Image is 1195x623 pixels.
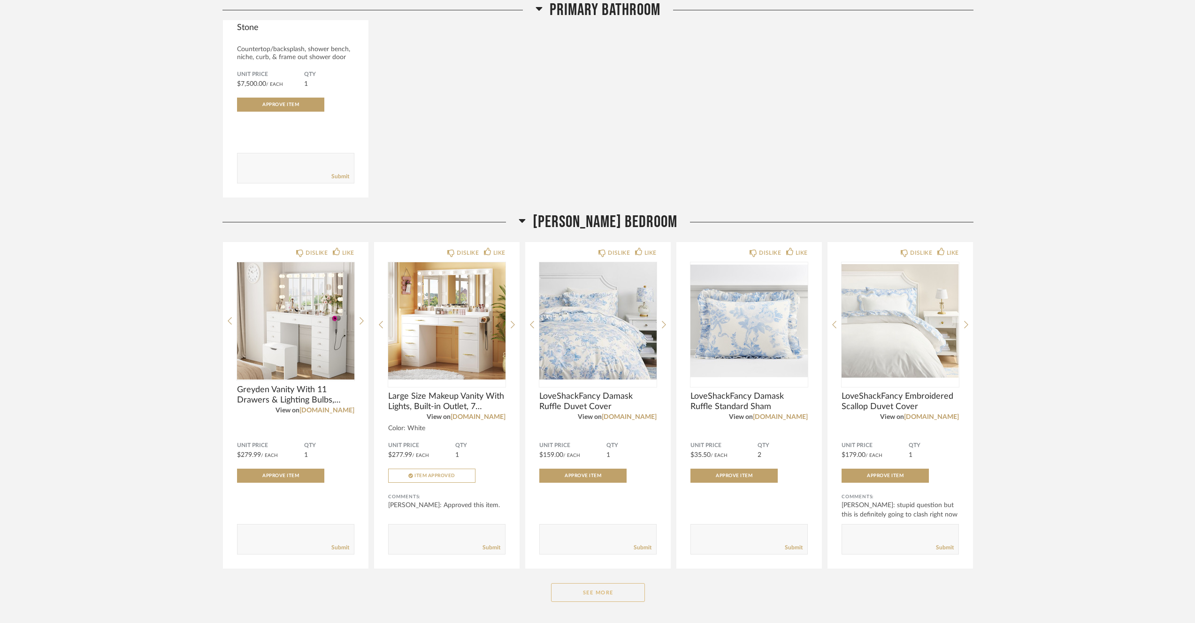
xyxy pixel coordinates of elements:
[842,492,959,501] div: Comments:
[237,442,304,449] span: Unit Price
[388,492,506,501] div: Comments:
[796,248,808,258] div: LIKE
[606,452,610,458] span: 1
[388,262,506,380] img: undefined
[690,262,808,380] div: 0
[758,442,808,449] span: QTY
[947,248,959,258] div: LIKE
[304,442,354,449] span: QTY
[261,453,278,458] span: / Each
[306,248,328,258] div: DISLIKE
[331,544,349,552] a: Submit
[842,391,959,412] span: LoveShackFancy Embroidered Scallop Duvet Cover
[578,414,602,420] span: View on
[539,262,657,380] img: undefined
[237,46,354,69] div: Countertop/backsplash, shower bench, niche, curb, & frame out shower door e...
[388,425,506,433] div: Color: White
[388,442,455,449] span: Unit Price
[758,452,761,458] span: 2
[457,248,479,258] div: DISLIKE
[644,248,657,258] div: LIKE
[753,414,808,420] a: [DOMAIN_NAME]
[909,442,959,449] span: QTY
[602,414,657,420] a: [DOMAIN_NAME]
[455,442,506,449] span: QTY
[936,544,954,552] a: Submit
[634,544,651,552] a: Submit
[427,414,451,420] span: View on
[262,473,299,478] span: Approve Item
[451,414,506,420] a: [DOMAIN_NAME]
[237,23,354,33] span: Stone
[729,414,753,420] span: View on
[842,262,959,380] img: undefined
[237,452,261,458] span: $279.99
[690,262,808,380] img: undefined
[342,248,354,258] div: LIKE
[785,544,803,552] a: Submit
[493,248,506,258] div: LIKE
[483,544,500,552] a: Submit
[690,452,711,458] span: $35.50
[388,391,506,412] span: Large Size Makeup Vanity With Lights, Built-in Outlet, 7 Drawers
[299,407,354,414] a: [DOMAIN_NAME]
[539,262,657,380] div: 0
[237,469,324,483] button: Approve Item
[690,442,758,449] span: Unit Price
[237,81,266,87] span: $7,500.00
[388,262,506,380] div: 0
[606,442,657,449] span: QTY
[842,501,959,529] div: [PERSON_NAME]: stupid question but this is definitely going to clash right now wi...
[539,469,627,483] button: Approve Item
[842,442,909,449] span: Unit Price
[866,453,882,458] span: / Each
[533,212,677,232] span: [PERSON_NAME] BEDROOM
[539,391,657,412] span: LoveShackFancy Damask Ruffle Duvet Cover
[563,453,580,458] span: / Each
[565,473,601,478] span: Approve Item
[304,452,308,458] span: 1
[331,173,349,181] a: Submit
[711,453,728,458] span: / Each
[608,248,630,258] div: DISLIKE
[842,452,866,458] span: $179.00
[910,248,932,258] div: DISLIKE
[262,102,299,107] span: Approve Item
[759,248,781,258] div: DISLIKE
[276,407,299,414] span: View on
[304,71,354,78] span: QTY
[690,469,778,483] button: Approve Item
[266,82,283,87] span: / Each
[237,71,304,78] span: Unit Price
[842,469,929,483] button: Approve Item
[690,391,808,412] span: LoveShackFancy Damask Ruffle Standard Sham
[237,98,324,112] button: Approve Item
[539,452,563,458] span: $159.00
[388,452,412,458] span: $277.99
[880,414,904,420] span: View on
[539,442,606,449] span: Unit Price
[909,452,912,458] span: 1
[237,385,354,405] span: Greyden Vanity With 11 Drawers & Lighting Bulbs, Storage Stool & 10X Magnifying Mirror
[388,501,506,510] div: [PERSON_NAME]: Approved this item.
[842,262,959,380] div: 0
[412,453,429,458] span: / Each
[304,81,308,87] span: 1
[551,583,645,602] button: See More
[455,452,459,458] span: 1
[388,469,475,483] button: Item Approved
[716,473,752,478] span: Approve Item
[867,473,904,478] span: Approve Item
[904,414,959,420] a: [DOMAIN_NAME]
[237,262,354,380] img: undefined
[414,473,455,478] span: Item Approved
